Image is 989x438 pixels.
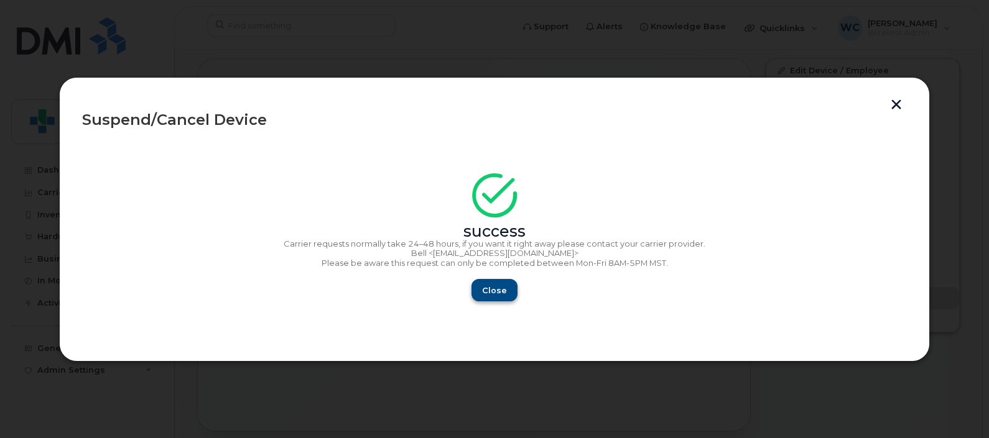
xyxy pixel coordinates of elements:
[471,279,518,301] button: Close
[82,239,907,249] p: Carrier requests normally take 24–48 hours, if you want it right away please contact your carrier...
[82,258,907,268] p: Please be aware this request can only be completed between Mon-Fri 8AM-5PM MST.
[82,249,907,258] p: Bell <[EMAIL_ADDRESS][DOMAIN_NAME]>
[82,227,907,237] div: success
[482,285,507,296] span: Close
[82,112,907,127] div: Suspend/Cancel Device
